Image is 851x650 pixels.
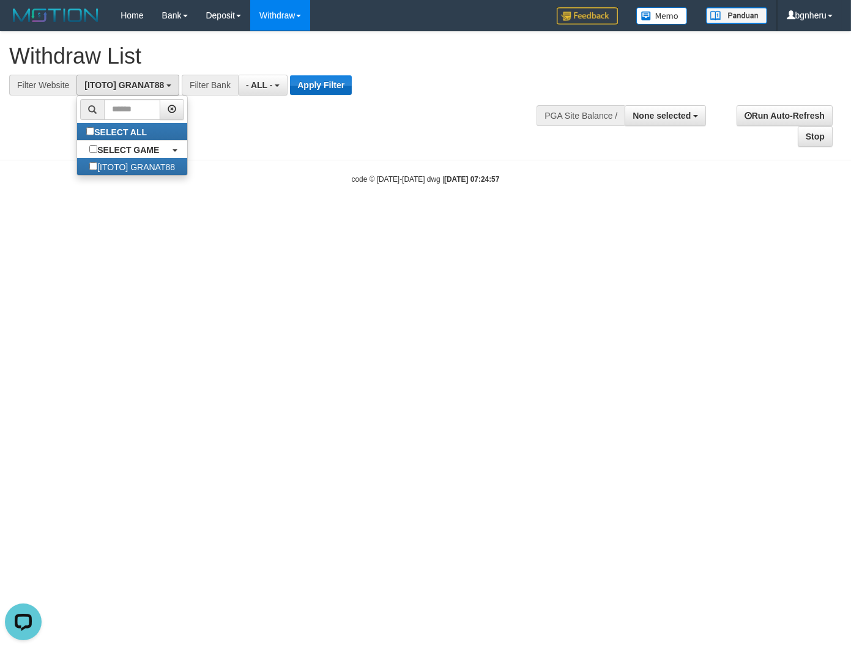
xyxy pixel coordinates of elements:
[9,6,102,24] img: MOTION_logo.png
[633,111,691,121] span: None selected
[89,162,97,170] input: [ITOTO] GRANAT88
[77,158,187,175] label: [ITOTO] GRANAT88
[290,75,352,95] button: Apply Filter
[77,141,187,158] a: SELECT GAME
[5,5,42,42] button: Open LiveChat chat widget
[77,123,159,140] label: SELECT ALL
[238,75,288,95] button: - ALL -
[444,175,499,184] strong: [DATE] 07:24:57
[9,75,76,95] div: Filter Website
[625,105,706,126] button: None selected
[352,175,500,184] small: code © [DATE]-[DATE] dwg |
[557,7,618,24] img: Feedback.jpg
[182,75,238,95] div: Filter Bank
[97,145,159,155] b: SELECT GAME
[76,75,179,95] button: [ITOTO] GRANAT88
[86,127,94,135] input: SELECT ALL
[537,105,625,126] div: PGA Site Balance /
[84,80,164,90] span: [ITOTO] GRANAT88
[246,80,273,90] span: - ALL -
[89,145,97,153] input: SELECT GAME
[636,7,688,24] img: Button%20Memo.svg
[737,105,833,126] a: Run Auto-Refresh
[9,44,555,69] h1: Withdraw List
[706,7,767,24] img: panduan.png
[798,126,833,147] a: Stop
